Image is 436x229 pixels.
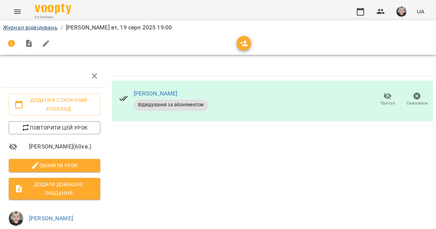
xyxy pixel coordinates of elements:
li: / [61,23,63,32]
span: For Business [35,15,71,20]
span: Додати в статичний розклад [15,96,94,113]
span: Скасувати [407,100,428,106]
button: Змінити урок [9,159,100,172]
span: Змінити урок [15,161,94,170]
span: Прогул [380,100,395,106]
button: Повторити цей урок [9,121,100,134]
button: Прогул [373,89,402,110]
img: e6b29b008becd306e3c71aec93de28f6.jpeg [9,211,23,226]
nav: breadcrumb [3,23,433,32]
p: [PERSON_NAME] вт, 19 серп 2025 19:00 [66,23,172,32]
button: UA [414,5,427,18]
span: Відвідування за абонементом [134,102,208,108]
button: Menu [9,3,26,20]
span: Повторити цей урок [15,123,94,132]
span: [PERSON_NAME] ( 60 хв. ) [29,142,100,151]
button: Додати домашнє завдання [9,178,100,200]
button: Скасувати [402,89,432,110]
a: [PERSON_NAME] [29,215,73,222]
img: Voopty Logo [35,4,71,14]
a: [PERSON_NAME] [134,90,178,97]
img: e6b29b008becd306e3c71aec93de28f6.jpeg [396,7,407,17]
span: Додати домашнє завдання [15,180,94,197]
button: Додати в статичний розклад [9,94,100,115]
a: Журнал відвідувань [3,24,58,31]
span: UA [417,8,424,15]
